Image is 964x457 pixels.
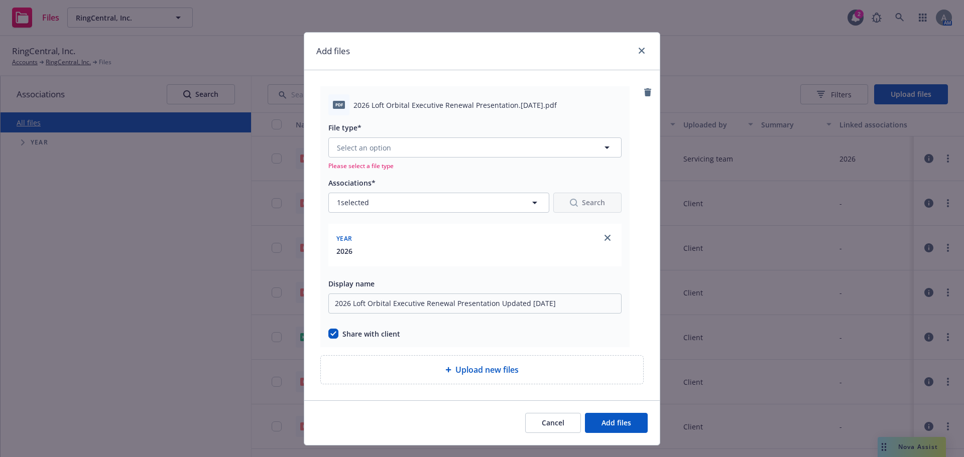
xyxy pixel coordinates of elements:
[328,279,375,288] span: Display name
[336,246,352,256] button: 2026
[328,193,549,213] button: 1selected
[336,234,352,243] span: Year
[642,86,654,98] a: remove
[337,142,391,153] span: Select an option
[455,364,519,376] span: Upload new files
[525,413,581,433] button: Cancel
[585,413,648,433] button: Add files
[636,45,648,57] a: close
[601,418,631,427] span: Add files
[320,355,644,384] div: Upload new files
[333,101,345,108] span: pdf
[542,418,564,427] span: Cancel
[328,123,361,132] span: File type*
[337,197,369,208] span: 1 selected
[342,329,400,339] span: Share with client
[570,193,605,212] div: Search
[570,199,578,207] svg: Search
[316,45,350,58] h1: Add files
[328,293,622,314] input: Add display name here...
[328,178,376,188] span: Associations*
[553,193,622,213] button: SearchSearch
[328,162,622,170] span: Please select a file type
[353,100,557,110] span: 2026 Loft Orbital Executive Renewal Presentation.[DATE].pdf
[601,232,614,244] a: close
[328,137,622,158] button: Select an option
